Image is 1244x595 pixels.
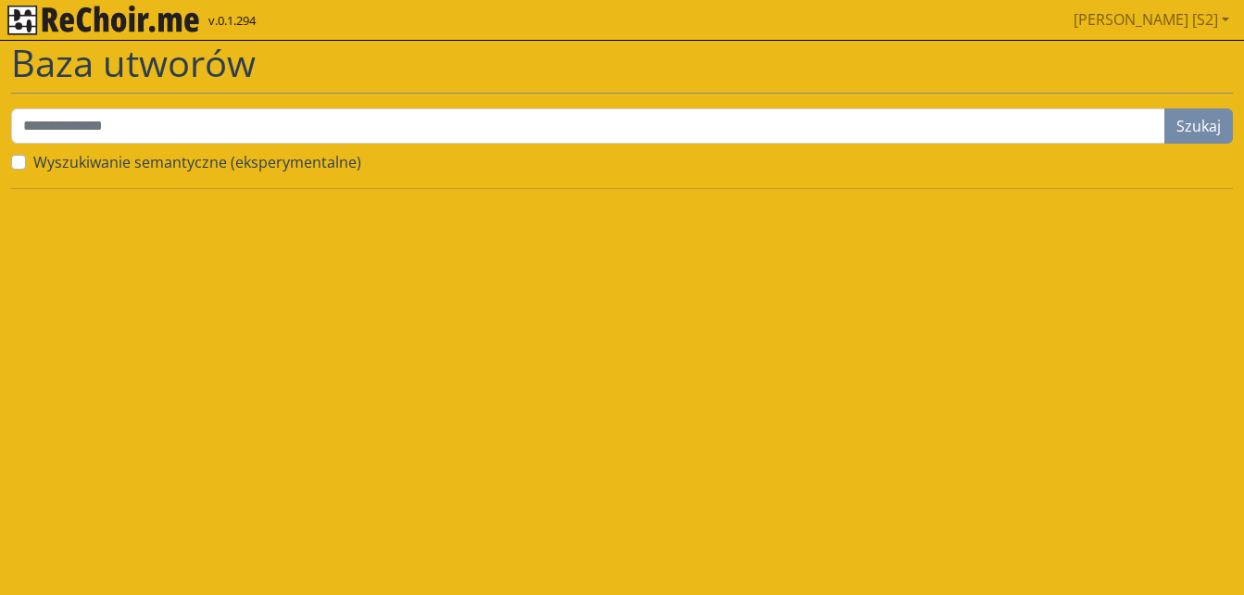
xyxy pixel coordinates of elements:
a: [PERSON_NAME] [S2] [1066,1,1237,38]
label: Wyszukiwanie semantyczne (eksperymentalne) [33,151,361,173]
button: Szukaj [1164,108,1233,144]
span: v.0.1.294 [208,12,256,31]
img: rekłajer mi [7,6,199,35]
span: Baza utworów [11,37,256,88]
